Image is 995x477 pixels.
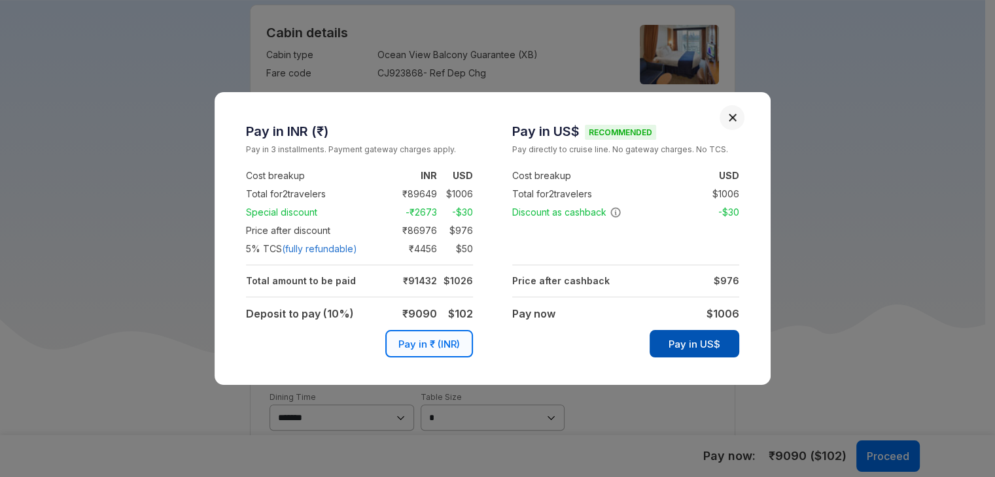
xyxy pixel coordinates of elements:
td: Total for 2 travelers [246,185,382,203]
td: Special discount [246,203,382,222]
td: -$ 30 [703,205,739,220]
td: $ 1006 [703,186,739,202]
small: Pay directly to cruise line. No gateway charges. No TCS. [512,143,739,156]
td: ₹ 89649 [382,186,437,202]
td: Price after discount [246,222,382,240]
span: Discount as cashback [512,206,621,219]
td: ₹ 4456 [382,241,437,257]
strong: ₹ 9090 [402,307,437,320]
strong: $ 1026 [444,275,473,286]
td: 5 % TCS [246,240,382,258]
small: Pay in 3 installments. Payment gateway charges apply. [246,143,473,156]
button: Close [728,113,737,122]
td: -$ 30 [437,205,473,220]
button: Pay in ₹ (INR) [385,330,473,357]
span: Recommended [585,125,656,140]
td: ₹ 86976 [382,223,437,238]
h3: Pay in INR (₹) [246,123,473,139]
strong: USD [719,170,739,181]
strong: USD [453,170,473,181]
strong: Pay now [512,307,555,320]
strong: $ 1006 [707,307,739,320]
td: $ 50 [437,241,473,257]
strong: Deposit to pay (10%) [246,307,354,320]
strong: $ 976 [714,275,739,286]
h3: Pay in US$ [512,123,739,139]
strong: Price after cashback [512,275,610,286]
strong: $ 102 [448,307,473,320]
span: (fully refundable) [282,242,357,255]
td: Total for 2 travelers [512,185,648,203]
td: $ 976 [437,223,473,238]
strong: ₹ 91432 [403,275,437,286]
td: Cost breakup [246,167,382,185]
strong: INR [421,170,437,181]
td: Cost breakup [512,167,648,185]
strong: Total amount to be paid [246,275,356,286]
td: -₹ 2673 [382,205,437,220]
td: $ 1006 [437,186,473,202]
button: Pay in US$ [650,330,739,357]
